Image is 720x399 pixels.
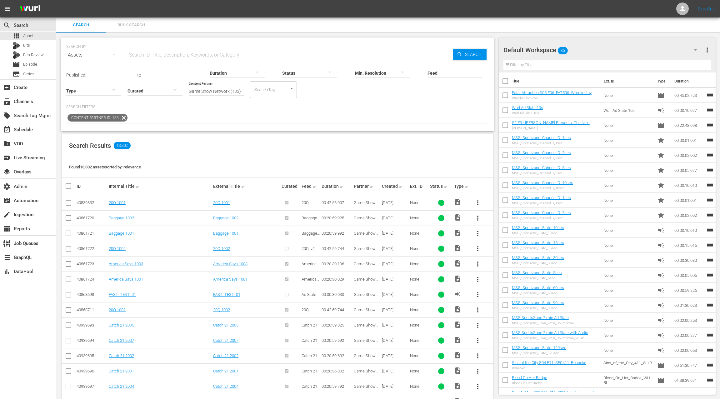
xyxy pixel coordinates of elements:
div: None [410,216,428,220]
a: MSG SportsZone 2 min Ad Slate [512,315,569,320]
button: more_vert [470,226,485,241]
td: 00:00:10.010 [672,178,706,193]
td: None [601,298,655,313]
a: 20Q 1002 [109,246,126,251]
td: 00:02:00.277 [672,328,706,343]
span: sort [241,183,247,189]
div: [DATE] [382,200,408,205]
div: [PERSON_NAME] [512,126,598,130]
span: reorder [706,91,714,99]
span: Game Show Network [354,262,378,271]
td: None [601,238,655,253]
td: None [601,208,655,223]
span: America Says v2 [302,277,319,286]
button: more_vert [470,272,485,287]
span: more_vert [474,322,482,329]
div: 40868698 [77,292,107,297]
span: Ingestion [3,211,11,218]
a: Fatal Attraction S05 E06: FAT506_Wrecked by Love [512,90,594,100]
span: 85 [558,44,568,57]
a: Catch 21 2002 [213,353,238,358]
div: [DATE] [382,277,408,282]
span: Ad Slate [302,292,316,297]
a: Baggage 1002 [213,216,238,220]
span: Overlays [3,168,11,176]
div: MSG_Sportzone_Roku_2min_Countdown [512,321,574,325]
span: Game Show Network [354,246,378,256]
a: FAST_TEST_01 [109,292,136,297]
span: Ad [657,347,665,354]
div: MSG_Sportzone_ChannelID_2sec [512,156,571,160]
div: Ext. ID [410,184,428,189]
a: MSG_Sportzone_Slate_60sec [512,285,564,290]
a: Catch 21 2001 [109,369,134,373]
td: 00:00:15.015 [672,238,706,253]
a: MSG_Sportzone_Slate_5sec [512,270,562,275]
a: Catch 21 2007 [109,338,134,343]
span: Search [3,22,11,29]
div: Wurl Ad Slate 10s [512,111,543,115]
div: None [410,262,428,266]
span: Game Show Network [354,307,378,317]
span: Reports [3,225,11,232]
div: Duration [322,182,352,190]
span: GraphQL [3,254,11,261]
span: sort [465,183,470,189]
span: Baggage_v2 [302,216,320,225]
span: reorder [706,331,714,339]
span: Game Show Network [354,216,378,225]
div: 40839832 [77,200,107,205]
span: Catch 21 [302,323,317,327]
th: Duration [671,72,708,90]
td: 00:00:10.010 [672,223,706,238]
a: S2 E3 - [PERSON_NAME] Presents: The Next Level - [PERSON_NAME] (S2 E3 - [PERSON_NAME] Presents: T... [512,120,592,139]
span: more_vert [474,306,482,314]
div: [DATE] [382,216,408,220]
td: 00:00:02.002 [672,208,706,223]
span: reorder [706,301,714,309]
div: 00:20:59.692 [322,338,352,343]
div: 40939693 [77,323,107,327]
div: 00:20:59.925 [322,216,352,220]
button: more_vert [470,302,485,317]
td: None [601,118,655,133]
div: 40861722 [77,246,107,251]
th: Title [512,72,600,90]
span: reorder [706,346,714,354]
div: MSG_Sportzone_Slate_30sec [512,261,564,265]
span: 20Q_v2 [302,246,315,251]
td: None [601,133,655,148]
span: 20Q [302,200,309,205]
div: None [410,323,428,327]
a: MSG_Sportzone_ChannelID_10sec [512,180,573,185]
img: ans4CAIJ8jUAAAAAAAAAAAAAAAAAAAAAAAAgQb4GAAAAAAAAAAAAAAAAAAAAAAAAJMjXAAAAAAAAAAAAAAAAAAAAAAAAgAT5G... [15,2,45,16]
span: more_vert [474,260,482,268]
td: 00:00:30.030 [672,253,706,268]
td: 00:00:05.005 [672,268,706,283]
span: sort [399,183,404,189]
span: Search [60,22,102,29]
span: Promo [657,212,665,219]
a: 20Q 1001 [213,200,230,205]
span: Promo [657,137,665,144]
button: more_vert [470,287,485,302]
a: Catch 21 2007 [213,338,238,343]
div: MSG_Sportzone_Roku_2min_Countdown_Music [512,336,588,340]
span: reorder [706,136,714,144]
span: reorder [706,181,714,189]
div: [DATE] [382,262,408,266]
td: None [601,253,655,268]
div: MSG_Sportzone_Slate_10sec [512,231,564,235]
span: Asset [23,33,33,39]
div: 40861720 [77,216,107,220]
td: None [601,193,655,208]
td: 00:00:59.226 [672,283,706,298]
a: Catch 21 2002 [109,353,134,358]
div: Type [454,182,468,190]
span: Baggage_v2 [302,231,320,240]
span: Episode [12,61,20,68]
div: Partner [354,182,380,190]
span: Live Streaming [3,154,11,162]
span: 13,302 [114,142,131,149]
a: MSG_Sportzone_Slate_15sec [512,240,564,245]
